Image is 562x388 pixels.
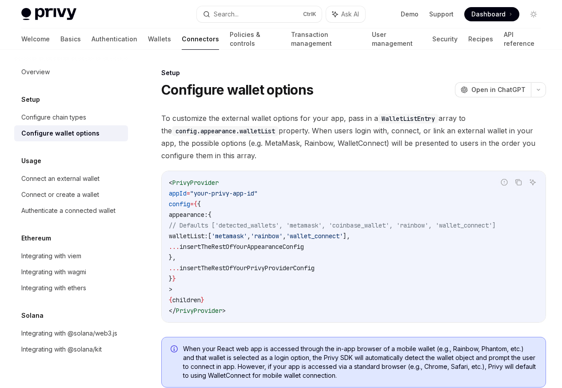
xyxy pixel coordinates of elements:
span: PrivyProvider [176,307,222,315]
a: Authenticate a connected wallet [14,203,128,219]
a: Dashboard [464,7,519,21]
span: Ctrl K [303,11,316,18]
span: > [222,307,226,315]
a: Connectors [182,28,219,50]
a: Configure chain types [14,109,128,125]
span: Open in ChatGPT [471,85,526,94]
span: { [194,200,197,208]
a: Integrating with ethers [14,280,128,296]
div: Integrating with viem [21,251,81,261]
button: Report incorrect code [498,176,510,188]
span: Ask AI [341,10,359,19]
span: < [169,179,172,187]
span: insertTheRestOfYourPrivyProviderConfig [179,264,315,272]
a: Transaction management [291,28,361,50]
a: User management [372,28,422,50]
div: Integrating with ethers [21,283,86,293]
span: 'rainbow' [251,232,283,240]
a: Integrating with wagmi [14,264,128,280]
div: Authenticate a connected wallet [21,205,116,216]
h5: Solana [21,310,44,321]
span: ... [169,264,179,272]
span: appId [169,189,187,197]
span: { [208,211,211,219]
a: Authentication [92,28,137,50]
span: > [169,285,172,293]
a: Wallets [148,28,171,50]
span: "your-privy-app-id" [190,189,258,197]
img: light logo [21,8,76,20]
span: ], [343,232,350,240]
span: { [197,200,201,208]
span: , [283,232,286,240]
span: = [187,189,190,197]
button: Toggle dark mode [526,7,541,21]
svg: Info [171,345,179,354]
div: Integrating with @solana/web3.js [21,328,117,339]
div: Connect an external wallet [21,173,100,184]
span: When your React web app is accessed through the in-app browser of a mobile wallet (e.g., Rainbow,... [183,344,537,380]
div: Integrating with @solana/kit [21,344,102,355]
code: config.appearance.walletList [172,126,279,136]
span: To customize the external wallet options for your app, pass in a array to the property. When user... [161,112,546,162]
span: [ [208,232,211,240]
span: PrivyProvider [172,179,219,187]
a: Recipes [468,28,493,50]
span: } [172,275,176,283]
span: Dashboard [471,10,506,19]
a: Welcome [21,28,50,50]
span: // Defaults ['detected_wallets', 'metamask', 'coinbase_wallet', 'rainbow', 'wallet_connect'] [169,221,496,229]
span: 'metamask' [211,232,247,240]
a: Configure wallet options [14,125,128,141]
span: }, [169,253,176,261]
div: Overview [21,67,50,77]
a: Integrating with viem [14,248,128,264]
span: insertTheRestOfYourAppearanceConfig [179,243,304,251]
h5: Usage [21,156,41,166]
button: Search...CtrlK [197,6,322,22]
a: Basics [60,28,81,50]
a: Connect an external wallet [14,171,128,187]
span: { [169,296,172,304]
a: Support [429,10,454,19]
span: 'wallet_connect' [286,232,343,240]
h1: Configure wallet options [161,82,313,98]
a: Security [432,28,458,50]
div: Connect or create a wallet [21,189,99,200]
span: </ [169,307,176,315]
a: API reference [504,28,541,50]
div: Setup [161,68,546,77]
span: = [190,200,194,208]
div: Configure chain types [21,112,86,123]
code: WalletListEntry [378,114,438,124]
a: Connect or create a wallet [14,187,128,203]
span: , [247,232,251,240]
div: Configure wallet options [21,128,100,139]
button: Copy the contents from the code block [513,176,524,188]
span: config [169,200,190,208]
div: Search... [214,9,239,20]
h5: Setup [21,94,40,105]
span: children [172,296,201,304]
a: Overview [14,64,128,80]
a: Integrating with @solana/kit [14,341,128,357]
button: Open in ChatGPT [455,82,531,97]
button: Ask AI [326,6,365,22]
h5: Ethereum [21,233,51,244]
button: Ask AI [527,176,538,188]
span: } [201,296,204,304]
span: } [169,275,172,283]
a: Demo [401,10,419,19]
span: appearance: [169,211,208,219]
span: walletList: [169,232,208,240]
a: Policies & controls [230,28,280,50]
span: ... [169,243,179,251]
a: Integrating with @solana/web3.js [14,325,128,341]
div: Integrating with wagmi [21,267,86,277]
